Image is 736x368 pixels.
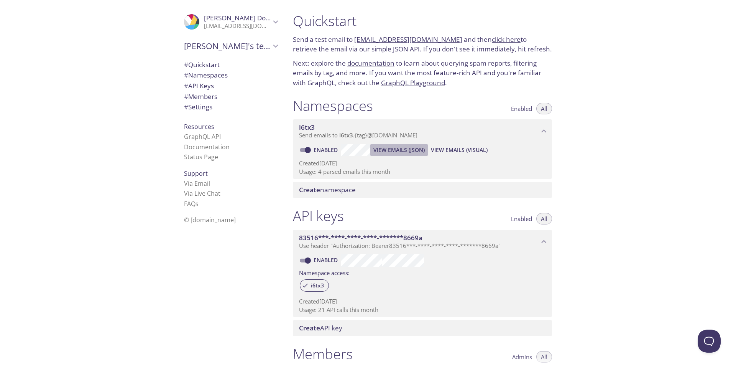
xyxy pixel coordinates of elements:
[184,102,212,111] span: Settings
[178,9,284,35] div: Anthony Dolly
[536,103,552,114] button: All
[293,119,552,143] div: i6tx3 namespace
[293,182,552,198] div: Create namespace
[178,59,284,70] div: Quickstart
[184,60,188,69] span: #
[536,213,552,224] button: All
[184,41,271,51] span: [PERSON_NAME]'s team
[300,279,329,292] div: i6tx3
[204,13,272,22] span: [PERSON_NAME] Dolly
[184,216,236,224] span: © [DOMAIN_NAME]
[178,70,284,81] div: Namespaces
[184,81,188,90] span: #
[508,351,537,363] button: Admins
[312,146,341,153] a: Enabled
[299,123,315,132] span: i6tx3
[293,320,552,336] div: Create API Key
[536,351,552,363] button: All
[299,267,350,278] label: Namespace access:
[293,35,552,54] p: Send a test email to and then to retrieve the email via our simple JSON API. If you don't see it ...
[184,81,214,90] span: API Keys
[204,22,271,30] p: [EMAIL_ADDRESS][DOMAIN_NAME]
[184,169,208,178] span: Support
[299,297,546,305] p: Created [DATE]
[184,122,214,131] span: Resources
[339,131,353,139] span: i6tx3
[428,144,491,156] button: View Emails (Visual)
[299,323,342,332] span: API key
[492,35,521,44] a: click here
[184,153,218,161] a: Status Page
[299,185,320,194] span: Create
[299,323,320,332] span: Create
[184,132,221,141] a: GraphQL API
[299,306,546,314] p: Usage: 21 API calls this month
[293,345,353,363] h1: Members
[184,189,220,198] a: Via Live Chat
[506,103,537,114] button: Enabled
[184,92,217,101] span: Members
[195,200,199,208] span: s
[698,330,721,353] iframe: Help Scout Beacon - Open
[178,36,284,56] div: Anthony's team
[184,179,210,188] a: Via Email
[299,185,356,194] span: namespace
[370,144,428,156] button: View Emails (JSON)
[381,78,445,87] a: GraphQL Playground
[178,91,284,102] div: Members
[184,143,230,151] a: Documentation
[184,71,188,79] span: #
[184,92,188,101] span: #
[293,207,344,224] h1: API keys
[293,58,552,88] p: Next: explore the to learn about querying spam reports, filtering emails by tag, and more. If you...
[293,97,373,114] h1: Namespaces
[354,35,462,44] a: [EMAIL_ADDRESS][DOMAIN_NAME]
[299,159,546,167] p: Created [DATE]
[347,59,394,68] a: documentation
[299,131,417,139] span: Send emails to . {tag} @[DOMAIN_NAME]
[184,71,228,79] span: Namespaces
[299,168,546,176] p: Usage: 4 parsed emails this month
[293,12,552,30] h1: Quickstart
[184,200,199,208] a: FAQ
[506,213,537,224] button: Enabled
[306,282,329,289] span: i6tx3
[312,256,341,264] a: Enabled
[431,145,488,155] span: View Emails (Visual)
[178,81,284,91] div: API Keys
[184,60,220,69] span: Quickstart
[178,102,284,112] div: Team Settings
[184,102,188,111] span: #
[373,145,425,155] span: View Emails (JSON)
